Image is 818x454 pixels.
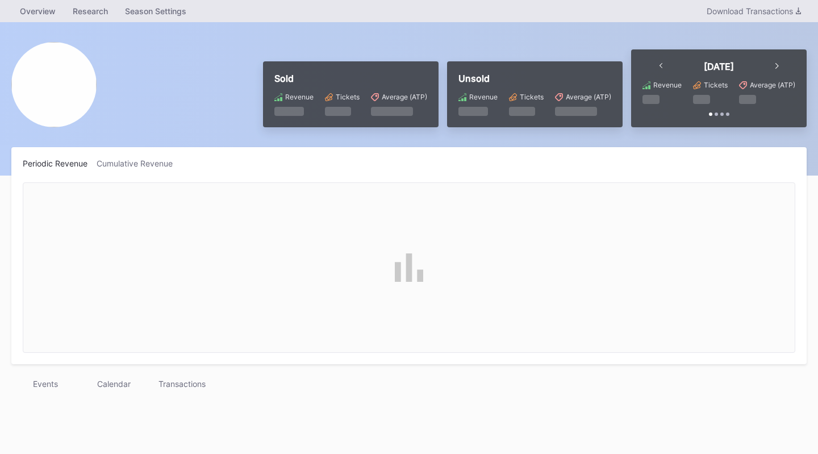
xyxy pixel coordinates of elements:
div: Transactions [148,376,216,392]
a: Season Settings [116,3,195,19]
div: Unsold [458,73,611,84]
a: Overview [11,3,64,19]
div: Revenue [469,93,498,101]
div: Average (ATP) [750,81,795,89]
div: Average (ATP) [566,93,611,101]
div: [DATE] [704,61,734,72]
div: Revenue [285,93,314,101]
div: Tickets [704,81,728,89]
div: Revenue [653,81,682,89]
div: Tickets [520,93,544,101]
div: Periodic Revenue [23,159,97,168]
a: Research [64,3,116,19]
div: Calendar [80,376,148,392]
div: Sold [274,73,427,84]
div: Cumulative Revenue [97,159,182,168]
button: Download Transactions [701,3,807,19]
div: Events [11,376,80,392]
div: Tickets [336,93,360,101]
div: Download Transactions [707,6,801,16]
div: Average (ATP) [382,93,427,101]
